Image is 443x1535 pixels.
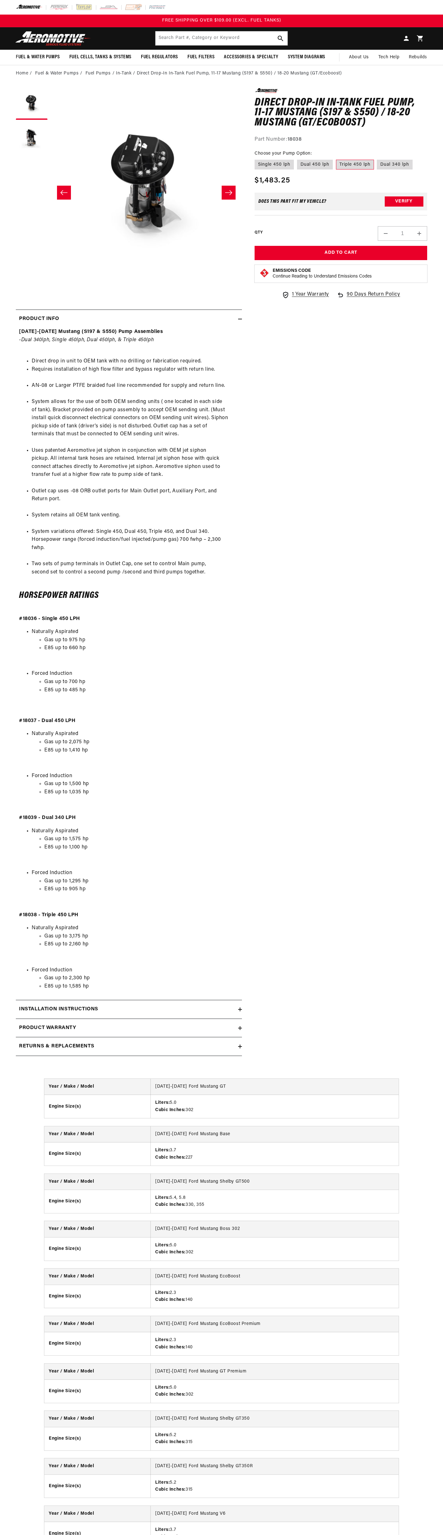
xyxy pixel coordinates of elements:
media-gallery: Gallery Viewer [16,88,242,297]
summary: Fuel Cells, Tanks & Systems [65,50,136,65]
th: Year / Make / Model [44,1221,151,1237]
td: 5.2 315 [151,1474,399,1498]
strong: #18037 - Dual 450 LPH [19,718,76,723]
li: E85 up to 2,160 hp [44,940,239,956]
td: [DATE]-[DATE] Ford Mustang Base [151,1126,399,1142]
th: Year / Make / Model [44,1411,151,1427]
strong: Cubic Inches: [155,1297,186,1302]
td: [DATE]-[DATE] Ford Mustang Shelby GT350 [151,1411,399,1427]
td: 5.2 315 [151,1427,399,1450]
div: Does This part fit My vehicle? [258,199,326,204]
strong: Liters: [155,1243,170,1248]
td: 2.3 140 [151,1332,399,1355]
td: 3.7 227 [151,1142,399,1166]
th: Engine Size(s) [44,1190,151,1213]
span: Rebuilds [409,54,427,61]
button: Emissions CodeContinue Reading to Understand Emissions Codes [273,268,372,279]
label: QTY [255,230,263,235]
p: Continue Reading to Understand Emissions Codes [273,274,372,279]
strong: Cubic Inches: [155,1108,186,1112]
a: Home [16,70,28,77]
div: Part Number: [255,136,427,144]
strong: Liters: [155,1385,170,1390]
summary: Tech Help [374,50,404,65]
strong: Liters: [155,1100,170,1105]
label: Triple 450 lph [336,160,374,170]
span: About Us [349,55,369,60]
strong: #18038 - Triple 450 LPH [19,912,79,918]
strong: Cubic Inches: [155,1487,186,1492]
th: Year / Make / Model [44,1269,151,1285]
li: AN-08 or Larger PTFE braided fuel line recommended for supply and return line. [32,382,239,398]
td: [DATE]-[DATE] Ford Mustang EcoBoost [151,1269,399,1285]
strong: Cubic Inches: [155,1392,186,1397]
h2: Product Info [19,315,59,323]
th: Engine Size(s) [44,1237,151,1260]
button: Search Part #, Category or Keyword [274,31,288,45]
td: [DATE]-[DATE] Ford Mustang GT [151,1079,399,1095]
summary: Fuel Filters [183,50,219,65]
span: System Diagrams [288,54,325,61]
span: Accessories & Specialty [224,54,278,61]
strong: Cubic Inches: [155,1345,186,1350]
button: Add to Cart [255,246,427,260]
th: Engine Size(s) [44,1380,151,1403]
li: E85 up to 485 hp [44,686,239,694]
button: Load image 1 in gallery view [16,88,47,120]
span: Fuel Regulators [141,54,178,61]
th: Engine Size(s) [44,1285,151,1308]
h2: Product warranty [19,1024,76,1032]
li: Gas up to 700 hp [44,678,239,686]
li: Forced Induction [32,966,239,991]
label: Dual 340 lph [377,160,413,170]
td: 5.0 302 [151,1237,399,1260]
button: Slide left [57,186,71,200]
li: System retains all OEM tank venting. [32,511,239,528]
span: Tech Help [378,54,399,61]
strong: Liters: [155,1527,170,1532]
label: Single 450 lph [255,160,294,170]
strong: Liters: [155,1433,170,1437]
strong: Liters: [155,1338,170,1342]
a: 90 Days Return Policy [337,291,400,305]
li: Forced Induction [32,772,239,804]
strong: Cubic Inches: [155,1250,186,1255]
span: FREE SHIPPING OVER $109.00 (EXCL. FUEL TANKS) [162,18,281,23]
li: Gas up to 1,295 hp [44,877,239,886]
h2: Installation Instructions [19,1005,98,1014]
a: 1 Year Warranty [282,291,329,299]
th: Year / Make / Model [44,1079,151,1095]
legend: Choose your Pump Option: [255,150,312,157]
li: Naturally Aspirated [32,924,239,956]
li: E85 up to 660 hp [44,644,239,660]
nav: breadcrumbs [16,70,427,77]
summary: Product warranty [16,1019,242,1037]
th: Engine Size(s) [44,1095,151,1118]
li: Naturally Aspirated [32,730,239,762]
td: 5.4, 5.8 330, 355 [151,1190,399,1213]
li: Direct Drop-In In-Tank Fuel Pump, 11-17 Mustang (S197 & S550) / 18-20 Mustang (GT/Ecoboost) [137,70,342,77]
td: [DATE]-[DATE] Ford Mustang Shelby GT350R [151,1458,399,1474]
a: Fuel & Water Pumps [35,70,79,77]
summary: Returns & replacements [16,1037,242,1056]
summary: Product Info [16,310,242,328]
th: Engine Size(s) [44,1427,151,1450]
a: Fuel Pumps [85,70,111,77]
span: $1,483.25 [255,175,290,186]
button: Verify [385,196,423,207]
strong: Liters: [155,1148,170,1153]
strong: Cubic Inches: [155,1202,186,1207]
th: Engine Size(s) [44,1474,151,1498]
li: Forced Induction [32,869,239,901]
summary: Fuel Regulators [136,50,183,65]
th: Year / Make / Model [44,1316,151,1332]
button: Slide right [222,186,236,200]
li: E85 up to 1,100 hp [44,843,239,860]
span: 1 Year Warranty [292,291,329,299]
li: System allows for the use of both OEM sending units ( one located in each side of tank). Bracket ... [32,398,239,447]
summary: Fuel & Water Pumps [11,50,65,65]
li: Naturally Aspirated [32,827,239,860]
li: E85 up to 1,035 hp [44,788,239,804]
li: E85 up to 1,410 hp [44,746,239,763]
li: Requires installation of high flow filter and bypass regulator with return line. [32,366,239,382]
